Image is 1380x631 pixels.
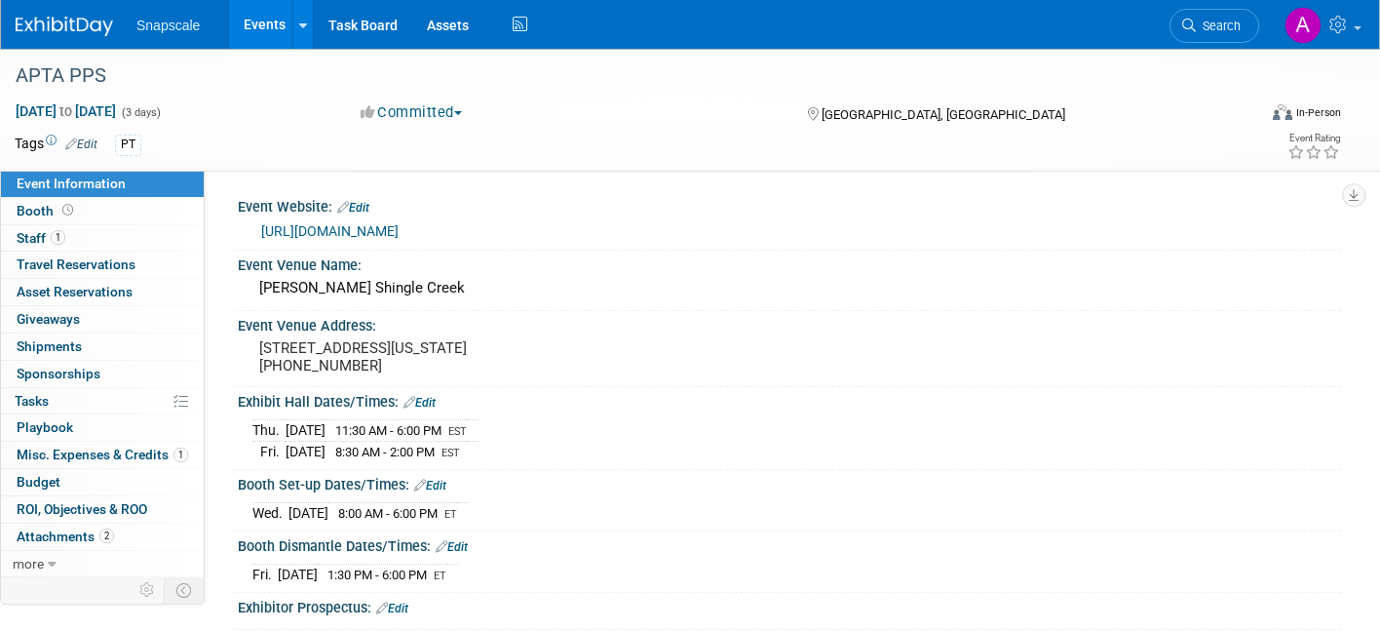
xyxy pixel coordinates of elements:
a: Edit [65,138,97,151]
div: Event Format [1144,101,1341,131]
a: Misc. Expenses & Credits1 [1,442,204,468]
span: Event Information [17,176,126,191]
a: Budget [1,469,204,495]
a: [URL][DOMAIN_NAME] [261,223,399,239]
span: 11:30 AM - 6:00 PM [335,423,441,438]
td: Wed. [252,503,288,524]
td: [DATE] [286,420,326,442]
div: Exhibit Hall Dates/Times: [238,387,1341,413]
a: Edit [376,602,408,615]
div: [PERSON_NAME] Shingle Creek [252,273,1326,303]
a: Shipments [1,334,204,360]
a: more [1,551,204,577]
div: APTA PPS [9,59,1228,94]
a: Search [1169,9,1259,43]
span: ET [444,508,457,521]
span: 8:00 AM - 6:00 PM [338,506,438,521]
span: 1 [51,230,65,245]
span: ET [434,570,446,582]
img: Alex Corrigan [1284,7,1322,44]
td: [DATE] [288,503,328,524]
td: Fri. [252,442,286,462]
span: Giveaways [17,311,80,327]
span: Snapscale [136,18,200,33]
span: Shipments [17,338,82,354]
a: ROI, Objectives & ROO [1,496,204,523]
div: Event Venue Address: [238,311,1341,335]
div: PT [115,135,141,155]
td: Fri. [252,565,278,585]
span: EST [448,425,467,438]
a: Edit [337,201,369,215]
div: In-Person [1295,105,1341,120]
div: Booth Set-up Dates/Times: [238,470,1341,495]
span: EST [441,447,460,459]
span: Playbook [17,419,73,435]
span: Travel Reservations [17,256,135,272]
span: Misc. Expenses & Credits [17,447,188,462]
span: Asset Reservations [17,284,133,299]
span: Staff [17,230,65,246]
a: Attachments2 [1,524,204,550]
span: [GEOGRAPHIC_DATA], [GEOGRAPHIC_DATA] [822,107,1065,122]
a: Giveaways [1,306,204,333]
span: Search [1196,19,1241,33]
span: Tasks [15,393,49,409]
a: Staff1 [1,225,204,252]
a: Booth [1,198,204,224]
span: Booth not reserved yet [58,203,77,217]
span: more [13,556,44,572]
span: Attachments [17,529,114,544]
div: Event Venue Name: [238,251,1341,275]
span: 1:30 PM - 6:00 PM [327,568,427,582]
span: Sponsorships [17,366,100,381]
a: Sponsorships [1,361,204,387]
a: Playbook [1,414,204,441]
td: Thu. [252,420,286,442]
span: 2 [99,529,114,543]
a: Event Information [1,171,204,197]
img: ExhibitDay [16,17,113,36]
a: Edit [414,479,446,493]
span: 1 [173,448,188,462]
a: Edit [436,540,468,554]
span: Booth [17,203,77,218]
pre: [STREET_ADDRESS][US_STATE] [PHONE_NUMBER] [259,339,676,375]
button: Committed [354,102,470,123]
td: Personalize Event Tab Strip [131,577,165,603]
a: Tasks [1,388,204,414]
div: Event Rating [1287,134,1340,143]
span: Budget [17,474,60,490]
td: Tags [15,134,97,156]
img: Format-Inperson.png [1273,104,1292,120]
td: Toggle Event Tabs [165,577,205,603]
span: 8:30 AM - 2:00 PM [335,445,435,459]
span: to [57,103,75,119]
td: [DATE] [286,442,326,462]
div: Exhibitor Prospectus: [238,593,1341,618]
a: Travel Reservations [1,252,204,278]
td: [DATE] [278,565,318,585]
span: [DATE] [DATE] [15,102,117,120]
div: Event Website: [238,192,1341,217]
a: Asset Reservations [1,279,204,305]
div: Booth Dismantle Dates/Times: [238,532,1341,557]
a: Edit [403,396,436,410]
span: ROI, Objectives & ROO [17,501,147,517]
span: (3 days) [120,106,161,119]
